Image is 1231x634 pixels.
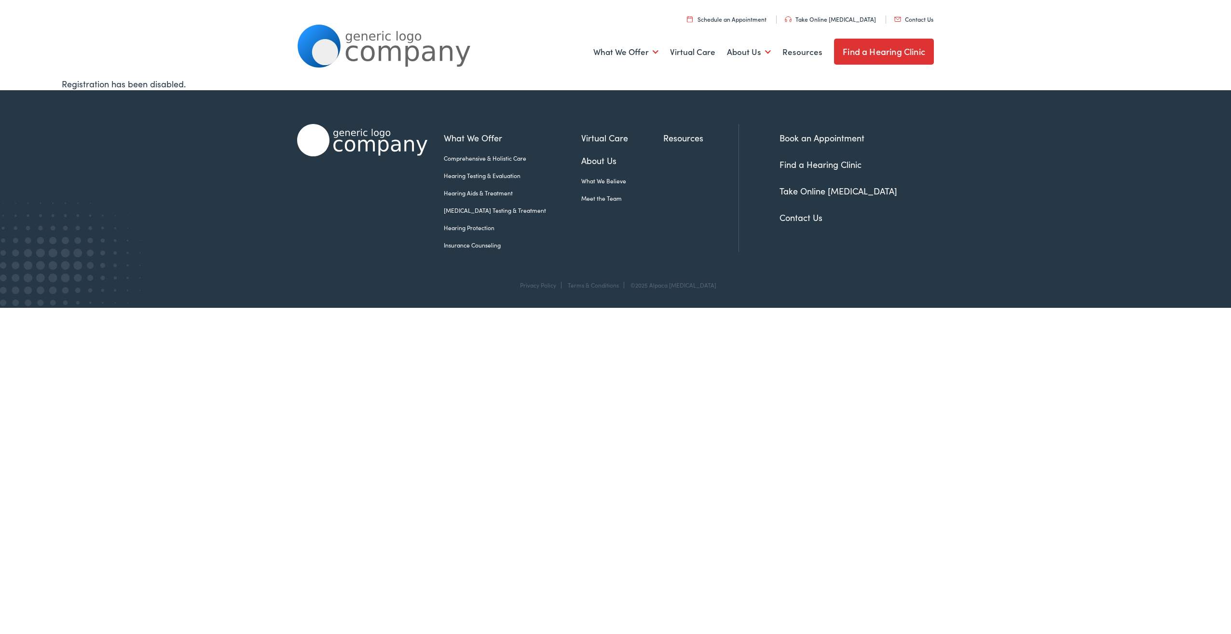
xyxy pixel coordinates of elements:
[444,241,581,249] a: Insurance Counseling
[687,16,693,22] img: utility icon
[670,34,715,70] a: Virtual Care
[297,124,427,156] img: Alpaca Audiology
[894,17,901,22] img: utility icon
[780,185,897,197] a: Take Online [MEDICAL_DATA]
[834,39,934,65] a: Find a Hearing Clinic
[444,206,581,215] a: [MEDICAL_DATA] Testing & Treatment
[444,154,581,163] a: Comprehensive & Holistic Care
[62,77,1170,90] div: Registration has been disabled.
[780,132,864,144] a: Book an Appointment
[785,16,792,22] img: utility icon
[894,15,933,23] a: Contact Us
[581,131,663,144] a: Virtual Care
[785,15,876,23] a: Take Online [MEDICAL_DATA]
[444,171,581,180] a: Hearing Testing & Evaluation
[687,15,766,23] a: Schedule an Appointment
[444,223,581,232] a: Hearing Protection
[663,131,739,144] a: Resources
[581,154,663,167] a: About Us
[780,211,822,223] a: Contact Us
[727,34,771,70] a: About Us
[626,282,716,289] div: ©2025 Alpaca [MEDICAL_DATA]
[520,281,556,289] a: Privacy Policy
[782,34,822,70] a: Resources
[581,177,663,185] a: What We Believe
[581,194,663,203] a: Meet the Team
[593,34,658,70] a: What We Offer
[444,131,581,144] a: What We Offer
[444,189,581,197] a: Hearing Aids & Treatment
[780,158,862,170] a: Find a Hearing Clinic
[568,281,619,289] a: Terms & Conditions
